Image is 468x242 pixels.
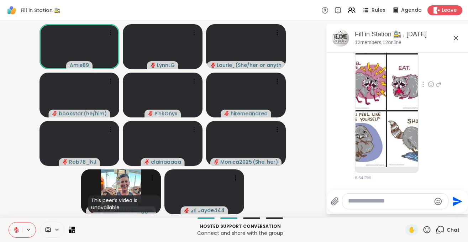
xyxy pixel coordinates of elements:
img: VictoriaAndDoggie [101,169,141,214]
span: audio-muted [148,111,153,116]
span: elainaaaaa [151,158,181,165]
span: ( She, her ) [253,158,278,165]
img: ShareWell Logomark [6,4,18,16]
span: audio-muted [52,111,57,116]
span: LynnLG [157,62,175,69]
p: Hosted support conversation [79,223,401,230]
span: Chat [447,226,459,233]
span: Laurie_Ru [217,62,234,69]
span: audio-muted [151,63,156,68]
span: Amie89 [70,62,89,69]
span: ✋ [408,226,415,234]
span: Jayde444 [198,207,225,214]
p: Connect and share with the group [79,230,401,237]
button: Send [448,193,464,209]
span: audio-muted [144,159,149,164]
span: Agenda [401,7,422,14]
span: Rob78_NJ [69,158,96,165]
span: ( She/her or anything else ) [235,62,282,69]
div: Fill in Station 🚉 , [DATE] [355,30,463,39]
span: Fill in Station 🚉 [21,7,60,14]
span: PinkOnyx [154,110,177,117]
span: 6:54 PM [355,175,371,181]
div: This peer’s video is unavailable [88,195,161,212]
span: Leave [442,7,457,14]
textarea: Type your message [348,198,431,205]
span: hiremeandrea [231,110,268,117]
img: Fill in Station 🚉 , Oct 07 [332,30,349,47]
span: bookstar [59,110,83,117]
span: audio-muted [214,159,219,164]
span: audio-muted [63,159,68,164]
span: audio-muted [184,208,189,213]
p: 12 members, 12 online [355,39,401,46]
button: Emoji picker [434,197,442,206]
span: audio-muted [210,63,215,68]
span: audio-muted [224,111,229,116]
span: ( he/him ) [84,110,107,117]
span: Rules [372,7,385,14]
span: Monica2025 [220,158,252,165]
